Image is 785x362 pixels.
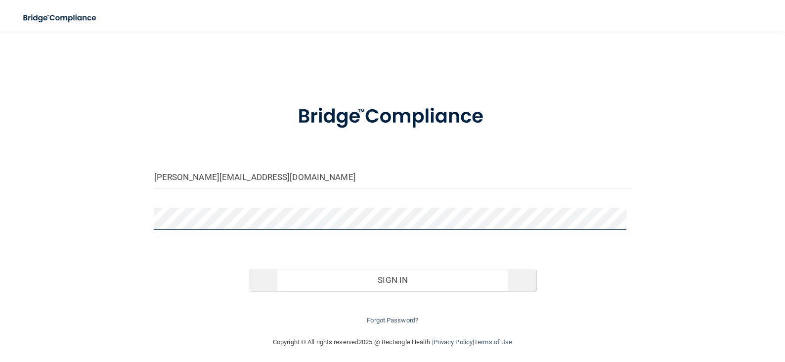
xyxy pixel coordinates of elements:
[154,166,631,188] input: Email
[249,269,535,291] button: Sign In
[474,338,512,346] a: Terms of Use
[212,326,573,358] div: Copyright © All rights reserved 2025 @ Rectangle Health | |
[15,8,106,28] img: bridge_compliance_login_screen.278c3ca4.svg
[433,338,472,346] a: Privacy Policy
[277,91,508,142] img: bridge_compliance_login_screen.278c3ca4.svg
[367,317,418,324] a: Forgot Password?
